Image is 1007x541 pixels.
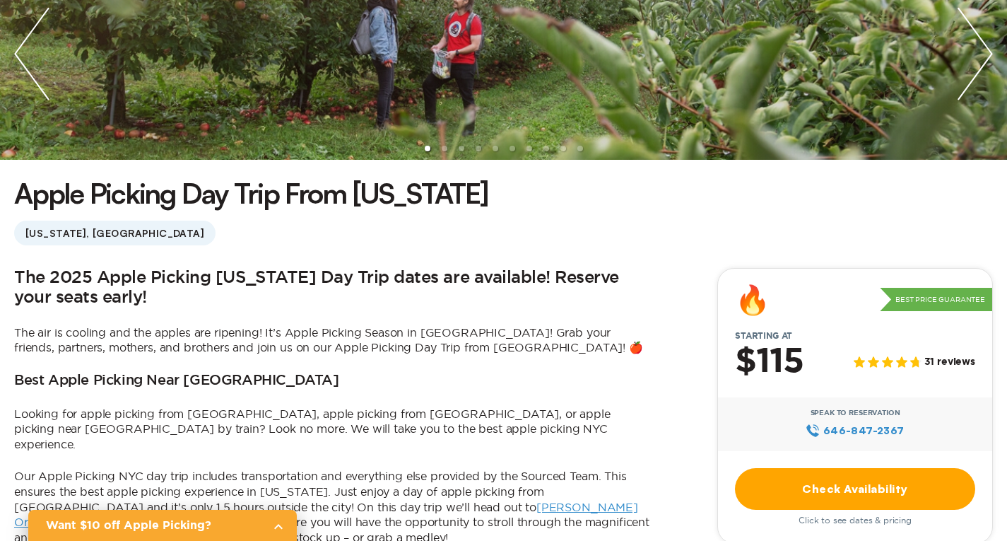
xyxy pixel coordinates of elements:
a: 646‍-847‍-2367 [806,423,904,438]
h2: The 2025 Apple Picking [US_STATE] Day Trip dates are available! Reserve your seats early! [14,268,654,308]
li: slide item 4 [476,146,481,151]
li: slide item 3 [459,146,464,151]
p: Looking for apple picking from [GEOGRAPHIC_DATA], apple picking from [GEOGRAPHIC_DATA], or apple ... [14,407,654,453]
li: slide item 2 [442,146,447,151]
p: The air is cooling and the apples are ripening! It’s Apple Picking Season in [GEOGRAPHIC_DATA]! G... [14,325,654,356]
span: Starting at [718,331,809,341]
span: [US_STATE], [GEOGRAPHIC_DATA] [14,221,216,245]
li: slide item 7 [526,146,532,151]
div: 🔥 [735,286,770,314]
span: 31 reviews [924,356,975,368]
a: Want $10 off Apple Picking? [28,510,297,541]
h2: $115 [735,344,803,380]
h1: Apple Picking Day Trip From [US_STATE] [14,174,488,212]
li: slide item 1 [425,146,430,151]
h3: Best Apple Picking Near [GEOGRAPHIC_DATA] [14,373,339,390]
h2: Want $10 off Apple Picking? [46,517,261,534]
li: slide item 9 [560,146,566,151]
p: Best Price Guarantee [880,288,992,312]
li: slide item 10 [577,146,583,151]
span: 646‍-847‍-2367 [823,423,905,438]
li: slide item 5 [493,146,498,151]
span: Speak to Reservation [811,409,900,417]
span: Click to see dates & pricing [799,516,912,525]
li: slide item 8 [543,146,549,151]
li: slide item 6 [510,146,515,151]
a: Check Availability [735,468,975,510]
